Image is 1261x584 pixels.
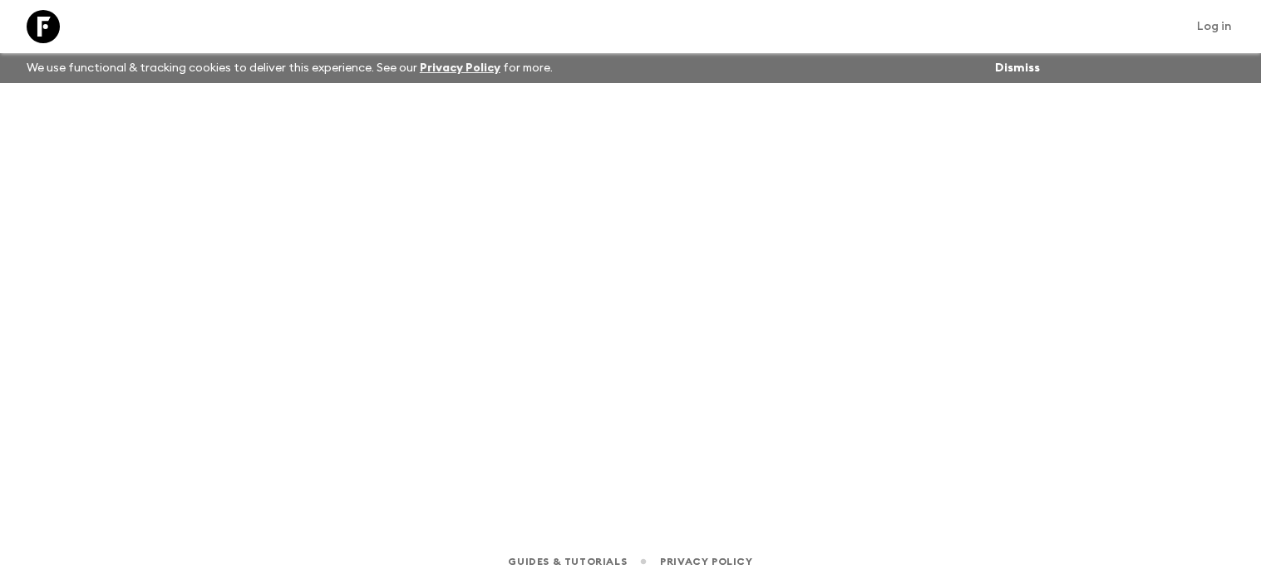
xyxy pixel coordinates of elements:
a: Log in [1188,15,1241,38]
a: Guides & Tutorials [508,552,627,571]
p: We use functional & tracking cookies to deliver this experience. See our for more. [20,53,559,83]
a: Privacy Policy [420,62,500,74]
button: Dismiss [991,56,1044,80]
a: Privacy Policy [660,552,752,571]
